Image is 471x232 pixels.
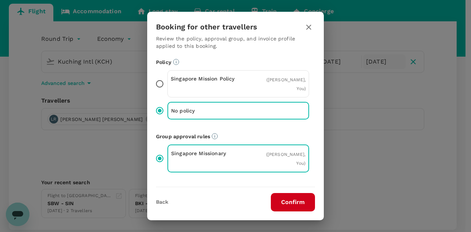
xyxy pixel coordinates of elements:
span: ( [PERSON_NAME], You ) [266,152,305,166]
p: Policy [156,58,315,66]
p: Singapore Missionary [171,150,238,157]
p: Group approval rules [156,133,315,140]
svg: Booking restrictions are based on the selected travel policy. [173,59,179,65]
button: Back [156,199,168,205]
svg: Default approvers or custom approval rules (if available) are based on the user group. [212,133,218,139]
button: Confirm [271,193,315,211]
p: Singapore Mission Policy [171,75,238,82]
p: Review the policy, approval group, and invoice profile applied to this booking. [156,35,315,50]
h3: Booking for other travellers [156,23,257,31]
span: ( [PERSON_NAME], You ) [266,77,306,91]
p: No policy [171,107,238,114]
